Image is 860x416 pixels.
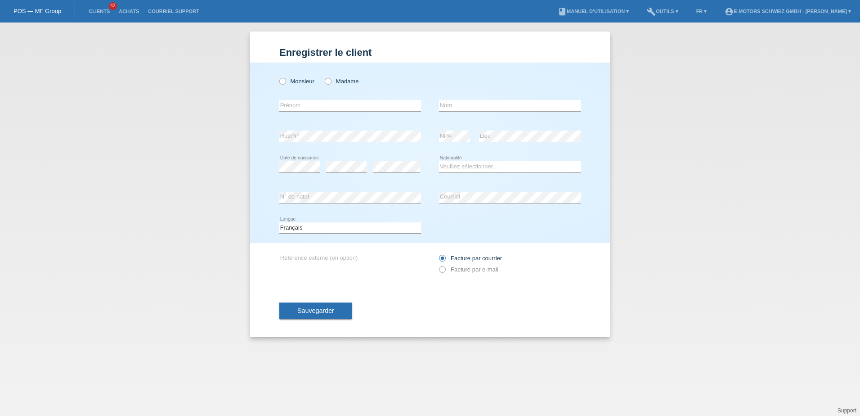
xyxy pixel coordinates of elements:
[439,255,445,266] input: Facture par courrier
[84,9,114,14] a: Clients
[279,303,352,320] button: Sauvegarder
[642,9,682,14] a: buildOutils ▾
[720,9,856,14] a: account_circleE-Motors Schweiz GmbH - [PERSON_NAME] ▾
[553,9,633,14] a: bookManuel d’utilisation ▾
[725,7,734,16] i: account_circle
[647,7,656,16] i: build
[279,47,581,58] h1: Enregistrer le client
[297,307,334,314] span: Sauvegarder
[143,9,203,14] a: Courriel Support
[838,407,856,414] a: Support
[439,266,445,277] input: Facture par e-mail
[325,78,358,85] label: Madame
[439,255,502,262] label: Facture par courrier
[114,9,143,14] a: Achats
[325,78,331,84] input: Madame
[439,266,498,273] label: Facture par e-mail
[13,8,61,14] a: POS — MF Group
[109,2,117,10] span: 42
[279,78,285,84] input: Monsieur
[558,7,567,16] i: book
[692,9,712,14] a: FR ▾
[279,78,314,85] label: Monsieur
